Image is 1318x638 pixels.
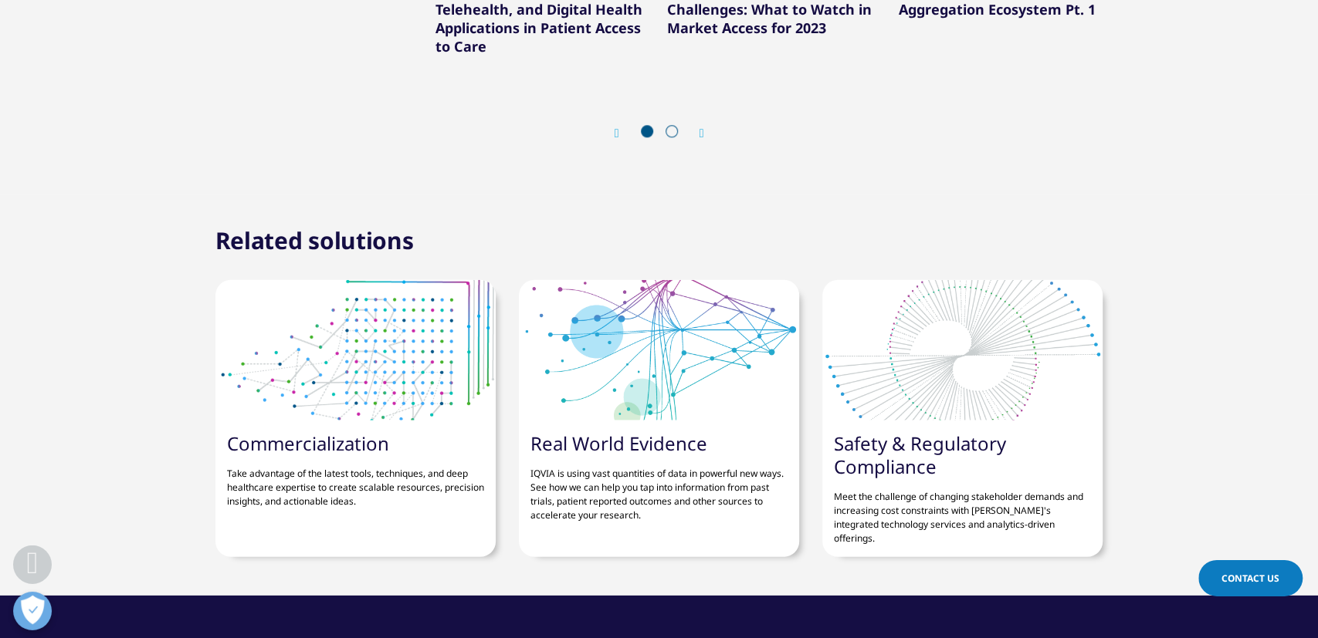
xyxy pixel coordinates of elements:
button: Open Preferences [13,592,52,630]
div: Previous slide [615,126,635,140]
span: Contact Us [1221,572,1279,585]
p: Meet the challenge of changing stakeholder demands and increasing cost constraints with [PERSON_N... [834,478,1091,545]
a: Safety & Regulatory Compliance [834,430,1006,479]
h2: Related solutions [215,225,414,256]
a: Commercialization [227,430,389,456]
p: IQVIA is using vast quantities of data in powerful new ways. See how we can help you tap into inf... [530,455,788,522]
p: Take advantage of the latest tools, techniques, and deep healthcare expertise to create scalable ... [227,455,484,508]
a: Real World Evidence [530,430,707,456]
div: Next slide [684,126,704,140]
a: Contact Us [1198,560,1303,596]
